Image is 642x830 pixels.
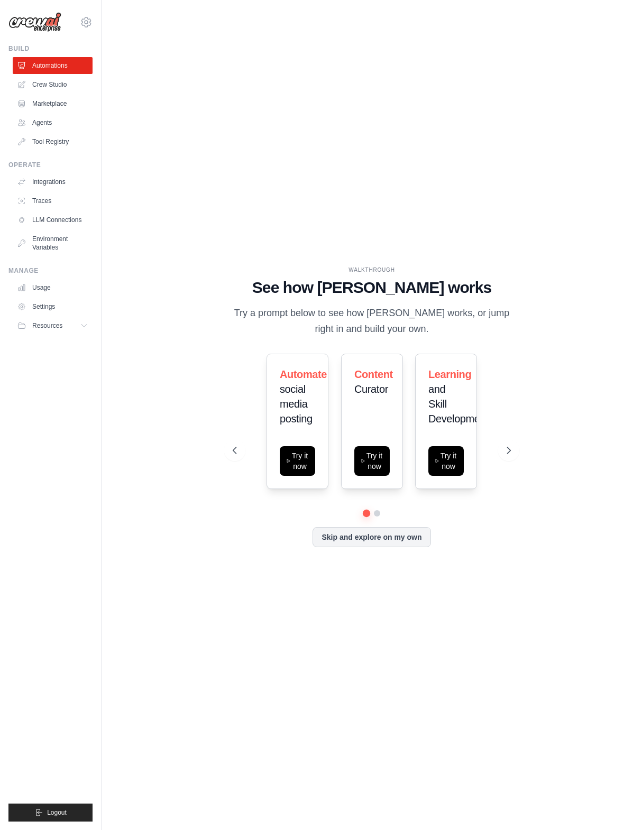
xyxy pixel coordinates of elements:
span: Learning [428,368,471,380]
button: Try it now [354,446,390,476]
a: Marketplace [13,95,93,112]
a: Automations [13,57,93,74]
span: social media posting [280,383,313,425]
span: Logout [47,808,67,817]
p: Try a prompt below to see how [PERSON_NAME] works, or jump right in and build your own. [233,306,511,337]
a: Integrations [13,173,93,190]
a: Crew Studio [13,76,93,93]
a: Tool Registry [13,133,93,150]
button: Logout [8,804,93,822]
span: Automate [280,368,327,380]
a: Settings [13,298,93,315]
div: Build [8,44,93,53]
iframe: Chat Widget [589,779,642,830]
span: Content [354,368,393,380]
button: Try it now [280,446,315,476]
span: Curator [354,383,388,395]
div: WALKTHROUGH [233,266,511,274]
h1: See how [PERSON_NAME] works [233,278,511,297]
div: Operate [8,161,93,169]
button: Resources [13,317,93,334]
span: and Skill Development [428,383,488,425]
a: Usage [13,279,93,296]
img: Logo [8,12,61,32]
a: Agents [13,114,93,131]
a: Traces [13,192,93,209]
button: Try it now [428,446,464,476]
button: Skip and explore on my own [313,527,430,547]
a: Environment Variables [13,230,93,256]
a: LLM Connections [13,211,93,228]
span: Resources [32,321,62,330]
div: Manage [8,266,93,275]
